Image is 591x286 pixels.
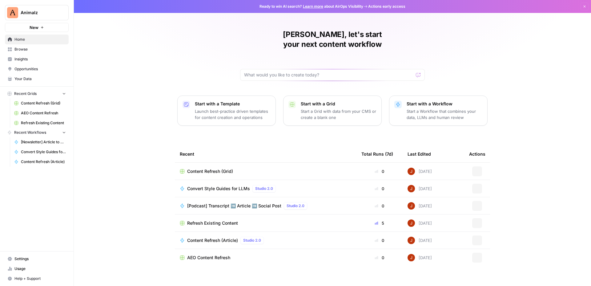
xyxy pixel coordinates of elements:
span: [Podcast] Transcript ➡️ Article ➡️ Social Post [187,203,281,209]
a: Convert Style Guides for LLMs [11,147,69,157]
span: Convert Style Guides for LLMs [21,149,66,155]
a: Learn more [303,4,323,9]
a: Usage [5,264,69,274]
span: Content Refresh (Grid) [187,168,233,174]
button: New [5,23,69,32]
span: Content Refresh (Grid) [21,100,66,106]
img: erg4ip7zmrmc8e5ms3nyz8p46hz7 [408,254,415,261]
div: [DATE] [408,185,432,192]
div: [DATE] [408,219,432,227]
span: Usage [14,266,66,272]
button: Recent Workflows [5,128,69,137]
input: What would you like to create today? [244,72,413,78]
button: Start with a WorkflowStart a Workflow that combines your data, LLMs and human review [389,96,488,126]
div: Actions [469,145,485,162]
span: Convert Style Guides for LLMs [187,186,250,192]
div: 0 [361,203,398,209]
a: AEO Content Refresh [180,255,352,261]
a: Settings [5,254,69,264]
span: Studio 2.0 [255,186,273,191]
a: Browse [5,44,69,54]
div: [DATE] [408,202,432,210]
span: Opportunities [14,66,66,72]
div: Last Edited [408,145,431,162]
div: 5 [361,220,398,226]
div: [DATE] [408,168,432,175]
img: erg4ip7zmrmc8e5ms3nyz8p46hz7 [408,219,415,227]
a: Convert Style Guides for LLMsStudio 2.0 [180,185,352,192]
div: Total Runs (7d) [361,145,393,162]
div: 0 [361,186,398,192]
a: Content Refresh (Article)Studio 2.0 [180,237,352,244]
h1: [PERSON_NAME], let's start your next content workflow [240,30,425,49]
span: Insights [14,56,66,62]
span: Your Data [14,76,66,82]
a: Opportunities [5,64,69,74]
span: Studio 2.0 [287,203,304,209]
span: [Newsletter] Article to Newsletter ([PERSON_NAME]) [21,139,66,145]
p: Launch best-practice driven templates for content creation and operations [195,108,271,121]
span: AEO Content Refresh [187,255,230,261]
button: Help + Support [5,274,69,284]
button: Recent Grids [5,89,69,98]
p: Start with a Grid [301,101,376,107]
span: Actions early access [368,4,405,9]
div: Recent [180,145,352,162]
div: 0 [361,255,398,261]
a: Content Refresh (Grid) [11,98,69,108]
span: Recent Workflows [14,130,46,135]
img: erg4ip7zmrmc8e5ms3nyz8p46hz7 [408,185,415,192]
a: Refresh Existing Content [11,118,69,128]
span: Ready to win AI search? about AirOps Visibility [259,4,363,9]
div: [DATE] [408,237,432,244]
span: Refresh Existing Content [187,220,238,226]
div: 0 [361,237,398,243]
div: [DATE] [408,254,432,261]
a: AEO Content Refresh [11,108,69,118]
span: AEO Content Refresh [21,110,66,116]
span: Home [14,37,66,42]
p: Start a Workflow that combines your data, LLMs and human review [407,108,482,121]
span: Browse [14,47,66,52]
span: Content Refresh (Article) [21,159,66,165]
button: Start with a TemplateLaunch best-practice driven templates for content creation and operations [177,96,276,126]
a: Content Refresh (Article) [11,157,69,167]
p: Start a Grid with data from your CMS or create a blank one [301,108,376,121]
a: Refresh Existing Content [180,220,352,226]
img: Animalz Logo [7,7,18,18]
span: New [30,24,38,31]
a: Your Data [5,74,69,84]
span: Recent Grids [14,91,37,96]
button: Workspace: Animalz [5,5,69,20]
span: Studio 2.0 [243,238,261,243]
a: Home [5,35,69,44]
a: [Newsletter] Article to Newsletter ([PERSON_NAME]) [11,137,69,147]
p: Start with a Workflow [407,101,482,107]
span: Refresh Existing Content [21,120,66,126]
img: erg4ip7zmrmc8e5ms3nyz8p46hz7 [408,168,415,175]
span: Animalz [21,10,58,16]
img: erg4ip7zmrmc8e5ms3nyz8p46hz7 [408,237,415,244]
span: Content Refresh (Article) [187,237,238,243]
div: 0 [361,168,398,174]
span: Help + Support [14,276,66,281]
span: Settings [14,256,66,262]
button: Start with a GridStart a Grid with data from your CMS or create a blank one [283,96,382,126]
img: erg4ip7zmrmc8e5ms3nyz8p46hz7 [408,202,415,210]
a: Content Refresh (Grid) [180,168,352,174]
a: [Podcast] Transcript ➡️ Article ➡️ Social PostStudio 2.0 [180,202,352,210]
p: Start with a Template [195,101,271,107]
a: Insights [5,54,69,64]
